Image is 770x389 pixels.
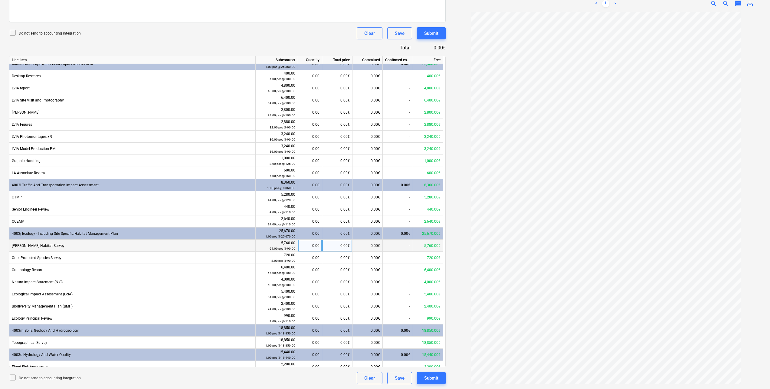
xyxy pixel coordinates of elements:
[12,86,30,90] span: LVIA report
[383,349,413,361] div: 0.00€
[417,372,446,384] button: Submit
[300,58,319,70] div: 0.00
[300,240,319,252] div: 0.00
[413,179,443,191] div: 8,360.00€
[322,143,352,155] div: 0.00€
[258,95,295,106] div: 6,400.00
[413,118,443,131] div: 2,880.00€
[12,231,118,236] span: 4003j Ecology - Including Site Specific Habitat Management Plan
[383,58,413,70] div: 0.00€
[352,179,383,191] div: 0.00€
[413,106,443,118] div: 2,800.00€
[413,300,443,312] div: 2,400.00€
[413,252,443,264] div: 720.00€
[383,288,413,300] div: -
[265,344,295,347] small: 1.00 pcs @ 18,850.00
[383,276,413,288] div: -
[417,27,446,39] button: Submit
[413,155,443,167] div: 1,000.00€
[383,106,413,118] div: -
[383,264,413,276] div: -
[270,150,295,153] small: 36.00 pcs @ 90.00
[395,29,405,37] div: Save
[322,240,352,252] div: 0.00€
[300,167,319,179] div: 0.00
[322,361,352,373] div: 0.00€
[258,168,295,179] div: 600.00
[12,316,52,321] span: Ecology Principal Review
[258,58,295,70] div: 25,360.00
[322,58,352,70] div: 0.00€
[383,94,413,106] div: -
[12,195,22,199] span: CTMP
[383,312,413,324] div: -
[322,215,352,228] div: 0.00€
[300,300,319,312] div: 0.00
[352,167,383,179] div: 0.00€
[424,374,438,382] div: Submit
[270,320,295,323] small: 9.00 pcs @ 110.00
[322,228,352,240] div: 0.00€
[322,349,352,361] div: 0.00€
[352,131,383,143] div: 0.00€
[413,276,443,288] div: 4,000.00€
[300,252,319,264] div: 0.00
[270,174,295,178] small: 4.00 pcs @ 150.00
[267,186,295,190] small: 1.00 pcs @ 8,360.00
[19,376,81,381] p: Do not send to accounting integration
[300,70,319,82] div: 0.00
[364,374,375,382] div: Clear
[322,264,352,276] div: 0.00€
[258,313,295,324] div: 990.00
[258,264,295,276] div: 6,400.00
[383,252,413,264] div: -
[300,203,319,215] div: 0.00
[258,240,295,251] div: 5,760.00
[258,180,295,191] div: 8,360.00
[413,228,443,240] div: 25,670.00€
[258,71,295,82] div: 400.00
[12,74,41,78] span: Desktop Research
[12,244,64,248] span: Fossitt Habitat Survey
[383,203,413,215] div: -
[413,131,443,143] div: 3,240.00€
[300,361,319,373] div: 0.00
[352,252,383,264] div: 0.00€
[383,143,413,155] div: -
[322,106,352,118] div: 0.00€
[352,106,383,118] div: 0.00€
[413,337,443,349] div: 18,850.00€
[413,240,443,252] div: 5,760.00€
[12,207,49,211] span: Senior Engineer Review
[352,300,383,312] div: 0.00€
[413,203,443,215] div: 440.00€
[300,288,319,300] div: 0.00
[740,360,770,389] iframe: Chat Widget
[300,228,319,240] div: 0.00
[258,277,295,288] div: 4,000.00
[424,29,438,37] div: Submit
[413,264,443,276] div: 6,400.00€
[268,308,295,311] small: 24.00 pcs @ 100.00
[383,240,413,252] div: -
[387,372,412,384] button: Save
[322,94,352,106] div: 0.00€
[352,215,383,228] div: 0.00€
[395,374,405,382] div: Save
[265,356,295,359] small: 1.00 pcs @ 15,440.00
[322,300,352,312] div: 0.00€
[268,101,295,105] small: 64.00 pcs @ 100.00
[413,167,443,179] div: 600.00€
[357,372,382,384] button: Clear
[352,349,383,361] div: 0.00€
[12,353,71,357] span: 4003o Hydrology And Water Quality
[258,252,295,264] div: 720.00
[352,82,383,94] div: 0.00€
[352,203,383,215] div: 0.00€
[383,155,413,167] div: -
[352,70,383,82] div: 0.00€
[12,147,55,151] span: LVIA Model Production PM
[12,171,45,175] span: LA Associate Review
[352,56,383,64] div: Committed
